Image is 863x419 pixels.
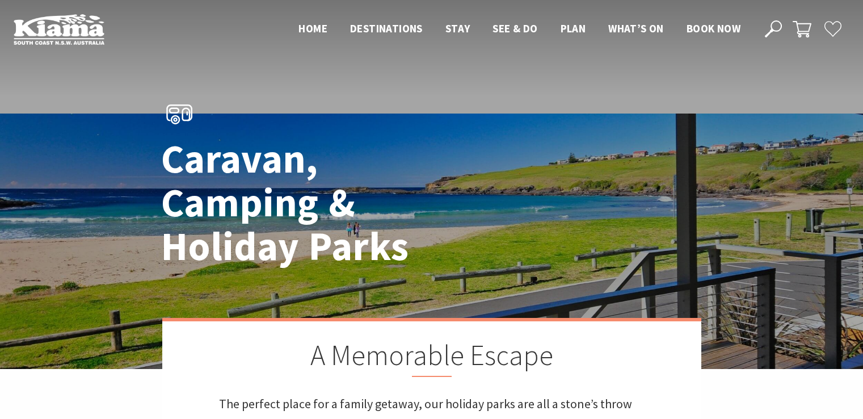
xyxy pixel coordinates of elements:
span: Destinations [350,22,423,35]
nav: Main Menu [287,20,752,39]
span: See & Do [492,22,537,35]
span: Home [298,22,327,35]
img: Kiama Logo [14,14,104,45]
h2: A Memorable Escape [219,338,645,377]
span: What’s On [608,22,664,35]
span: Stay [445,22,470,35]
h1: Caravan, Camping & Holiday Parks [161,137,482,269]
span: Plan [561,22,586,35]
span: Book now [687,22,740,35]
